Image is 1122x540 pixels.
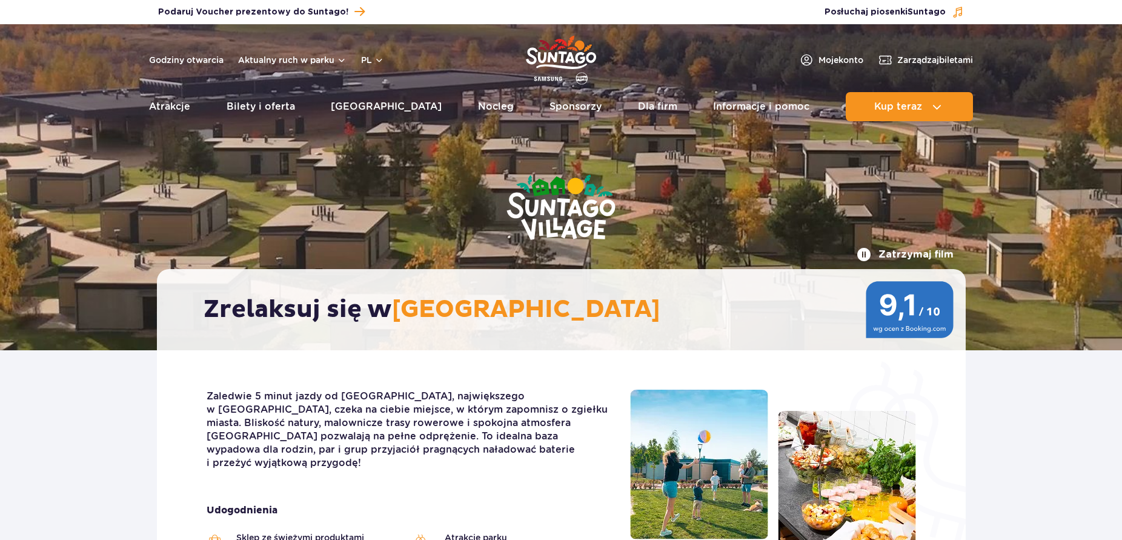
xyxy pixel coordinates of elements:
[825,6,964,18] button: Posłuchaj piosenkiSuntago
[204,295,931,325] h2: Zrelaksuj się w
[897,54,973,66] span: Zarządzaj biletami
[638,92,677,121] a: Dla firm
[207,390,612,470] p: Zaledwie 5 minut jazdy od [GEOGRAPHIC_DATA], największego w [GEOGRAPHIC_DATA], czeka na ciebie mi...
[158,6,348,18] span: Podaruj Voucher prezentowy do Suntago!
[149,92,190,121] a: Atrakcje
[908,8,946,16] span: Suntago
[392,295,660,325] span: [GEOGRAPHIC_DATA]
[158,4,365,20] a: Podaruj Voucher prezentowy do Suntago!
[857,247,954,262] button: Zatrzymaj film
[713,92,809,121] a: Informacje i pomoc
[846,92,973,121] button: Kup teraz
[526,30,596,86] a: Park of Poland
[238,55,347,65] button: Aktualny ruch w parku
[361,54,384,66] button: pl
[818,54,863,66] span: Moje konto
[799,53,863,67] a: Mojekonto
[478,92,514,121] a: Nocleg
[458,127,664,290] img: Suntago Village
[825,6,946,18] span: Posłuchaj piosenki
[549,92,602,121] a: Sponsorzy
[207,504,612,517] strong: Udogodnienia
[149,54,224,66] a: Godziny otwarcia
[331,92,442,121] a: [GEOGRAPHIC_DATA]
[866,281,954,338] img: 9,1/10 wg ocen z Booking.com
[227,92,295,121] a: Bilety i oferta
[874,101,922,112] span: Kup teraz
[878,53,973,67] a: Zarządzajbiletami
